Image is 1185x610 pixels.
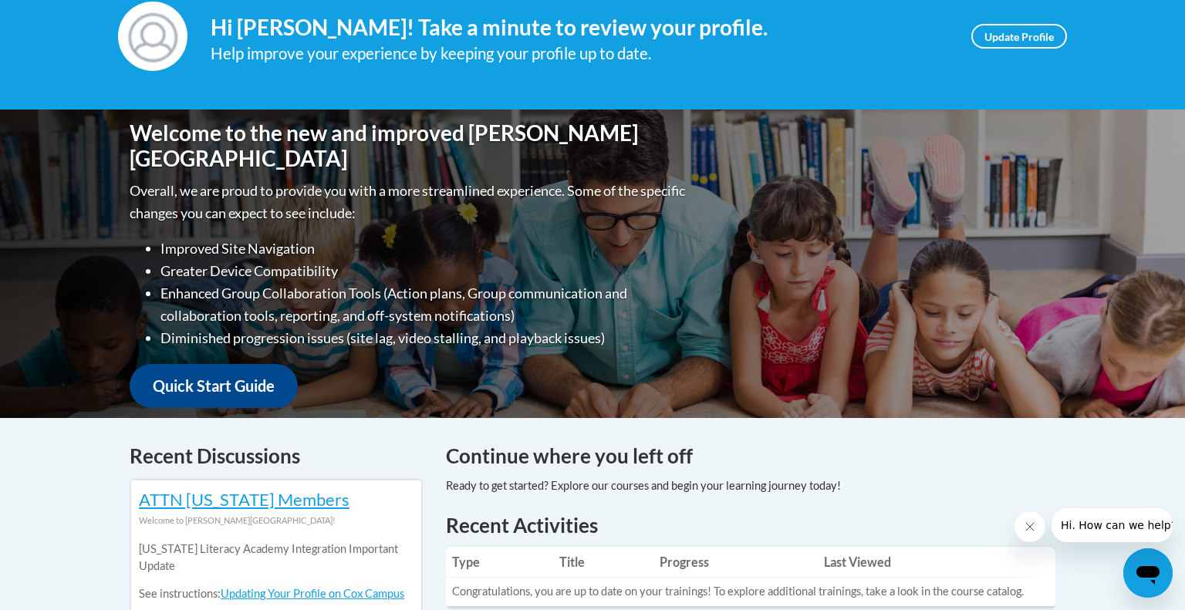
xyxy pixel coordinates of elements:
li: Diminished progression issues (site lag, video stalling, and playback issues) [160,327,689,349]
a: Update Profile [971,24,1067,49]
th: Last Viewed [818,547,1030,578]
a: ATTN [US_STATE] Members [139,489,349,510]
li: Enhanced Group Collaboration Tools (Action plans, Group communication and collaboration tools, re... [160,282,689,327]
p: See instructions: [139,585,414,602]
h4: Hi [PERSON_NAME]! Take a minute to review your profile. [211,15,948,41]
a: Quick Start Guide [130,364,298,408]
h1: Welcome to the new and improved [PERSON_NAME][GEOGRAPHIC_DATA] [130,120,689,172]
th: Progress [653,547,818,578]
a: Updating Your Profile on Cox Campus [221,587,404,600]
p: Overall, we are proud to provide you with a more streamlined experience. Some of the specific cha... [130,180,689,224]
td: Congratulations, you are up to date on your trainings! To explore additional trainings, take a lo... [446,578,1030,606]
iframe: Message from company [1052,508,1173,542]
span: Hi. How can we help? [9,11,125,23]
div: Welcome to [PERSON_NAME][GEOGRAPHIC_DATA]! [139,512,414,529]
h4: Continue where you left off [446,441,1055,471]
h4: Recent Discussions [130,441,423,471]
h1: Recent Activities [446,511,1055,539]
div: Help improve your experience by keeping your profile up to date. [211,41,948,66]
th: Type [446,547,553,578]
p: [US_STATE] Literacy Academy Integration Important Update [139,541,414,575]
th: Title [553,547,654,578]
iframe: Button to launch messaging window [1123,548,1173,598]
img: Profile Image [118,2,187,71]
li: Improved Site Navigation [160,238,689,260]
iframe: Close message [1015,511,1045,542]
li: Greater Device Compatibility [160,260,689,282]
